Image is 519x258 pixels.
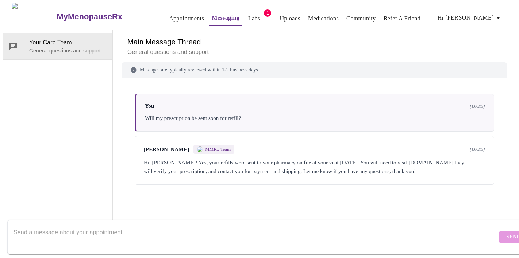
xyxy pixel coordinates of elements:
button: Community [343,11,379,26]
h6: Main Message Thread [127,36,501,48]
div: Messages are typically reviewed within 1-2 business days [122,62,507,78]
a: Messaging [212,13,239,23]
div: Will my prescription be sent soon for refill? [145,114,485,122]
button: Refer a Friend [381,11,424,26]
span: [PERSON_NAME] [144,146,189,153]
h3: MyMenopauseRx [57,12,122,21]
a: Labs [248,13,260,24]
span: Your Care Team [29,38,107,47]
div: Your Care TeamGeneral questions and support [3,33,112,59]
span: Hi [PERSON_NAME] [438,13,503,23]
button: Medications [305,11,342,26]
button: Hi [PERSON_NAME] [435,11,505,25]
span: You [145,103,154,109]
div: Hi, [PERSON_NAME]! Yes, your refills were sent to your pharmacy on file at your visit [DATE]. You... [144,158,485,176]
p: General questions and support [29,47,107,54]
button: Labs [242,11,266,26]
a: MyMenopauseRx [56,4,151,30]
textarea: Send a message about your appointment [14,225,497,249]
button: Uploads [277,11,303,26]
a: Uploads [280,13,300,24]
p: General questions and support [127,48,501,56]
a: Appointments [169,13,204,24]
button: Messaging [209,11,242,26]
img: MMRX [197,146,203,152]
a: Medications [308,13,339,24]
img: MyMenopauseRx Logo [12,3,56,30]
span: MMRx Team [205,146,231,152]
button: Appointments [166,11,207,26]
span: 1 [264,9,271,17]
span: [DATE] [470,146,485,152]
span: [DATE] [470,103,485,109]
a: Refer a Friend [384,13,421,24]
a: Community [346,13,376,24]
